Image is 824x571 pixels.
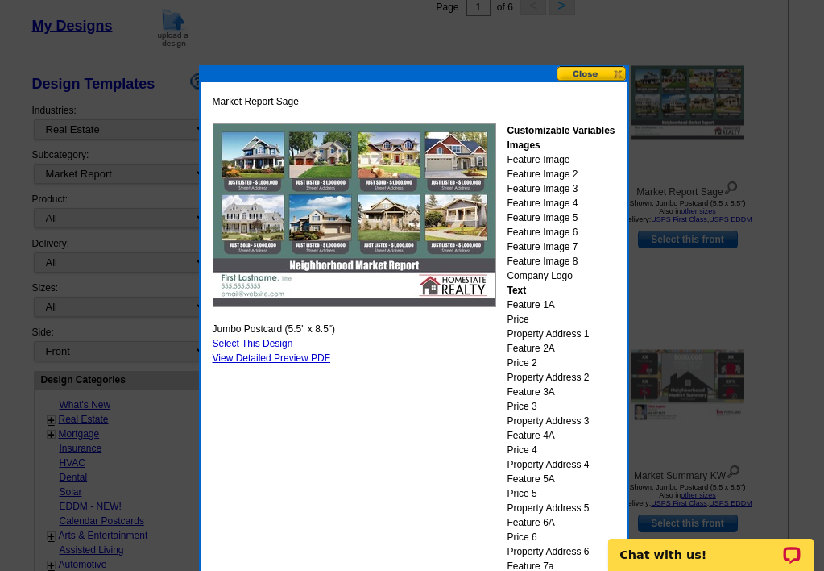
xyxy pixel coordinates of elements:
img: marketreport_sage_jumbo_front_ALL.jpg [213,123,496,307]
strong: Images [507,140,540,151]
strong: Customizable Variables [507,125,615,136]
iframe: LiveChat chat widget [598,520,824,571]
a: View Detailed Preview PDF [213,352,331,364]
span: Jumbo Postcard (5.5" x 8.5") [213,322,336,336]
strong: Text [507,285,526,296]
span: Market Report Sage [213,94,299,109]
a: Select This Design [213,338,293,349]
